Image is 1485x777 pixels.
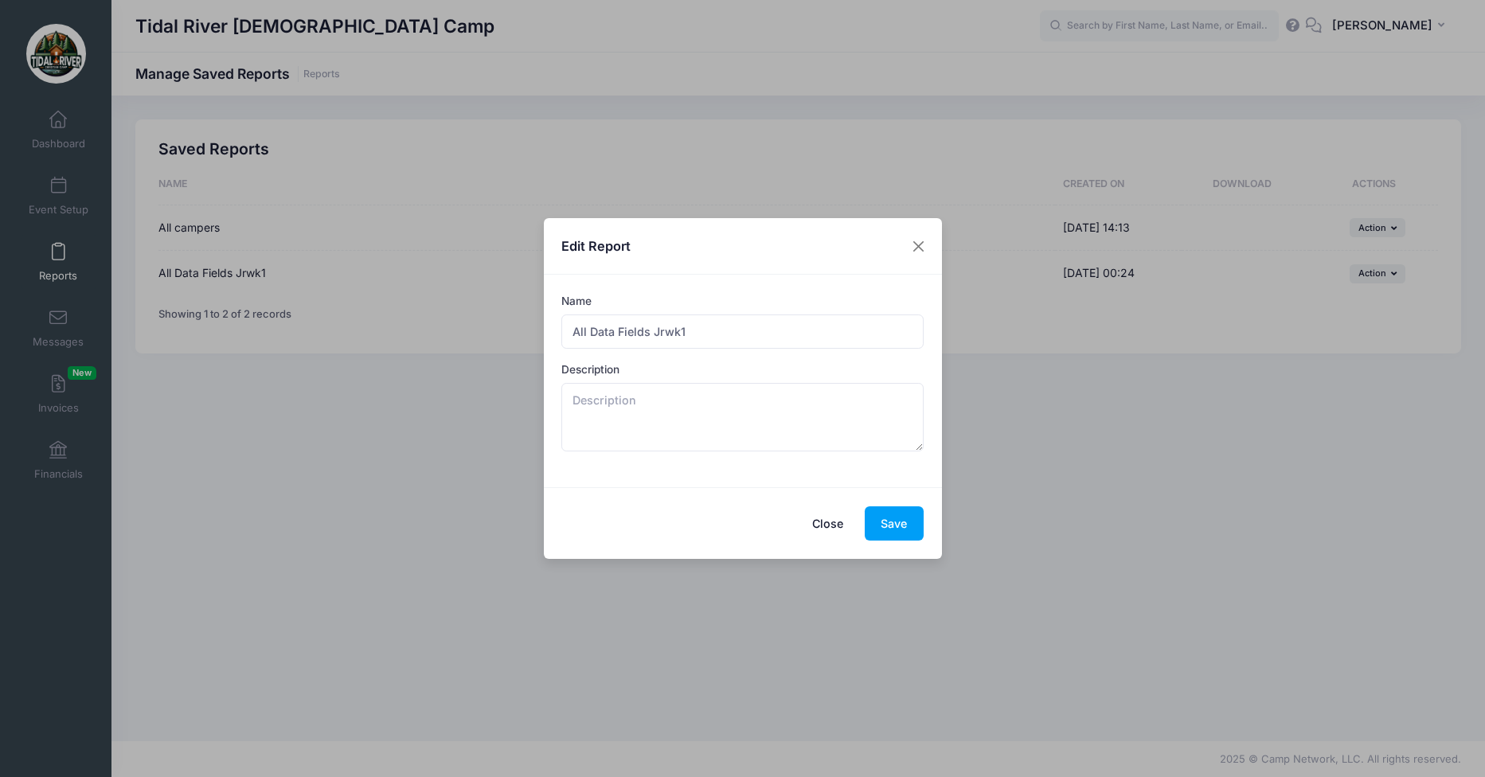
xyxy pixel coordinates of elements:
[904,232,932,260] button: Close
[561,314,924,349] input: Name
[561,361,619,377] label: Description
[795,506,859,541] button: Close
[561,293,592,309] label: Name
[561,236,631,256] h4: Edit Report
[865,506,924,541] button: Save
